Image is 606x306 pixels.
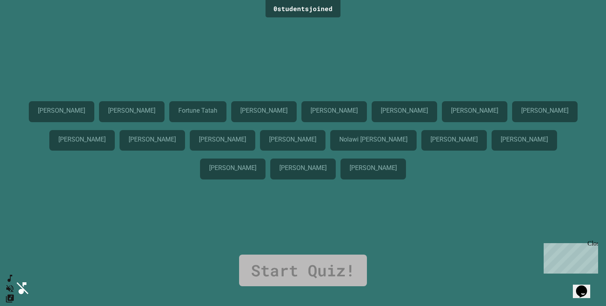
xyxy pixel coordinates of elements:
p: [PERSON_NAME] [501,136,548,143]
p: [PERSON_NAME] [279,164,326,172]
iframe: chat widget [541,240,598,274]
p: [PERSON_NAME] [38,107,85,114]
p: [PERSON_NAME] [310,107,357,114]
div: Chat with us now!Close [3,3,54,50]
p: [PERSON_NAME] [521,107,568,114]
p: [PERSON_NAME] [269,136,316,143]
p: [PERSON_NAME] [129,136,176,143]
a: Start Quiz! [239,255,367,286]
p: [PERSON_NAME] [199,136,246,143]
button: Change Music [5,293,15,303]
button: Unmute music [5,283,15,293]
p: [PERSON_NAME] [430,136,477,143]
p: [PERSON_NAME] [58,136,105,143]
button: SpeedDial basic example [5,274,15,283]
p: Fortune Tatah [178,107,217,114]
p: Nolawi [PERSON_NAME] [339,136,407,143]
p: [PERSON_NAME] [350,164,397,172]
iframe: chat widget [573,274,598,298]
p: [PERSON_NAME] [451,107,498,114]
p: [PERSON_NAME] [209,164,256,172]
p: [PERSON_NAME] [240,107,287,114]
p: [PERSON_NAME] [108,107,155,114]
p: [PERSON_NAME] [381,107,428,114]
